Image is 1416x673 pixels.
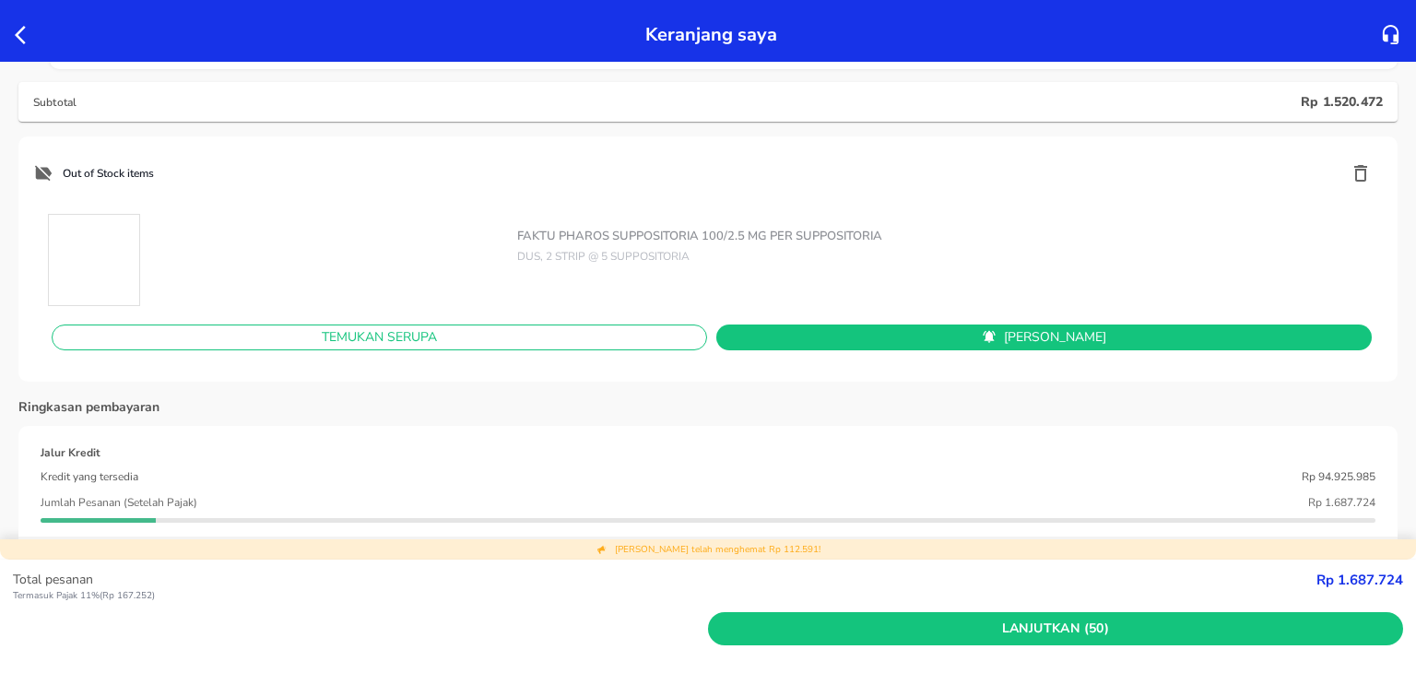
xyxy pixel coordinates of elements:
[18,397,159,417] p: Ringkasan pembayaran
[52,325,707,350] button: Temukan Serupa
[708,612,1403,646] button: Lanjutkan (50)
[33,95,1301,110] p: Subtotal
[716,325,1372,350] button: [PERSON_NAME]
[41,494,197,511] p: Jumlah Pesanan (Setelah Pajak)
[645,18,777,51] p: Keranjang saya
[596,544,608,555] img: total discount
[1308,494,1375,511] p: Rp 1.687.724
[1316,571,1403,589] strong: Rp 1.687.724
[41,444,100,461] p: Jalur Kredit
[60,326,699,349] span: Temukan Serupa
[1302,468,1375,485] p: Rp 94.925.985
[53,157,163,190] span: Out of Stock items
[1301,93,1383,111] p: Rp 1.520.472
[41,468,138,485] p: Kredit yang tersedia
[13,570,1316,589] p: Total pesanan
[715,618,1396,641] span: Lanjutkan (50)
[13,589,1316,603] p: Termasuk Pajak 11% ( Rp 167.252 )
[724,326,1364,349] span: [PERSON_NAME]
